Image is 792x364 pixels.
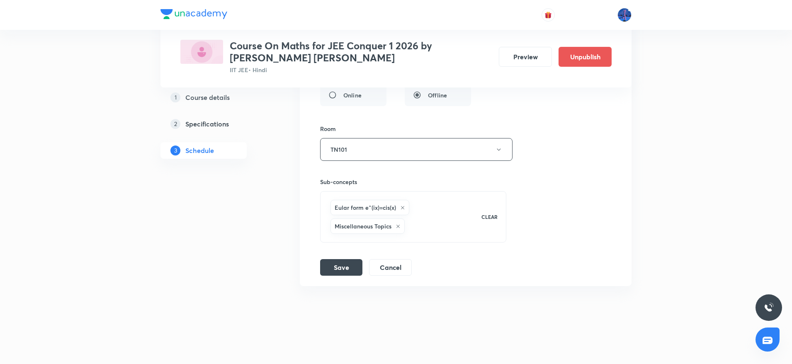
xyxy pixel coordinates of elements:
p: 1 [170,92,180,102]
button: avatar [542,8,555,22]
h6: Room [320,124,336,133]
h5: Schedule [185,146,214,155]
img: Company Logo [160,9,227,19]
button: Save [320,259,362,276]
button: Preview [499,47,552,67]
img: 84B26E50-C77A-44D7-A4FE-332BB05B5CB2_plus.png [180,40,223,64]
p: CLEAR [481,213,498,221]
h5: Specifications [185,119,229,129]
p: 3 [170,146,180,155]
img: ttu [764,303,774,313]
a: Company Logo [160,9,227,21]
h5: Course details [185,92,230,102]
h6: Sub-concepts [320,177,506,186]
p: 2 [170,119,180,129]
img: Mahesh Bhat [617,8,632,22]
a: 2Specifications [160,116,273,132]
p: IIT JEE • Hindi [230,66,492,74]
h3: Course On Maths for JEE Conquer 1 2026 by [PERSON_NAME] [PERSON_NAME] [230,40,492,64]
button: Cancel [369,259,412,276]
h6: Miscellaneous Topics [335,222,391,231]
button: TN101 [320,138,513,161]
a: 1Course details [160,89,273,106]
button: Unpublish [559,47,612,67]
h6: Eular form e^(ix)=cis(x) [335,203,396,212]
img: avatar [544,11,552,19]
